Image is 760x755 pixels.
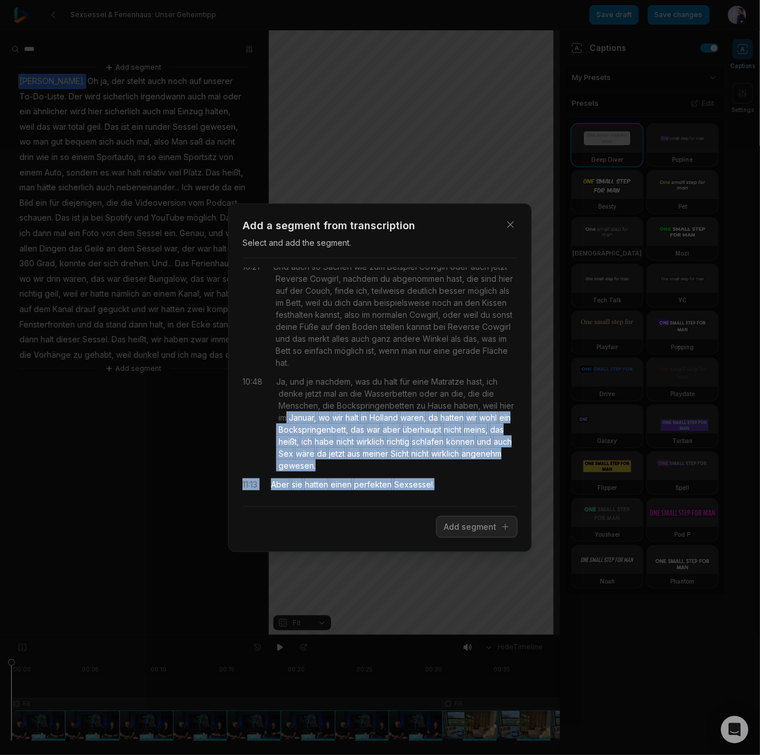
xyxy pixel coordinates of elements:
[477,412,497,424] span: wohl
[276,424,348,436] span: Bockspringenbett,
[441,424,461,436] span: nicht
[397,375,410,388] span: für
[398,412,426,424] span: waren,
[409,436,444,448] span: schlafen
[364,345,376,357] span: ist,
[417,388,437,400] span: oder
[479,273,496,285] span: sind
[479,333,496,345] span: was
[242,237,518,249] p: Select and add the segment.
[242,218,518,233] h3: Add a segment from transcription
[316,412,330,424] span: wo
[392,478,435,490] span: Sexsessel.
[380,424,400,436] span: aber
[480,345,508,357] span: Fläche
[360,309,370,321] span: im
[319,321,333,333] span: auf
[451,297,463,309] span: an
[354,436,384,448] span: wirklich
[345,448,360,460] span: aus
[444,273,464,285] span: hast,
[431,345,450,357] span: eine
[459,448,502,460] span: angenehm
[273,285,288,297] span: auf
[497,285,510,297] span: als
[329,333,349,345] span: alles
[425,400,452,412] span: Hause
[391,333,420,345] span: andere
[303,478,328,490] span: hatten
[491,436,512,448] span: auch
[496,273,513,285] span: hier
[440,309,461,321] span: oder
[475,436,491,448] span: und
[437,388,449,400] span: an
[273,321,297,333] span: deine
[354,285,369,297] span: ich,
[377,321,404,333] span: stellen
[431,321,445,333] span: bei
[448,333,461,345] span: als
[370,309,407,321] span: normalen
[429,375,464,388] span: Matratze
[348,388,362,400] span: die
[291,345,302,357] span: so
[332,297,351,309] span: dich
[497,412,511,424] span: ein
[484,375,498,388] span: ich
[400,424,441,436] span: überhaupt
[288,375,304,388] span: und
[409,448,429,460] span: nicht
[352,478,392,490] span: perfekten
[336,388,348,400] span: an
[320,400,335,412] span: die
[271,478,289,490] span: Aber
[332,345,364,357] span: möglich
[430,297,451,309] span: noch
[327,448,345,460] span: jetzt
[444,436,475,448] span: können
[273,345,291,357] span: Bett
[410,375,429,388] span: eine
[390,273,444,285] span: abgenommen
[404,321,431,333] span: kannst
[308,273,341,285] span: Cowgirl,
[333,321,350,333] span: den
[360,448,388,460] span: meiner
[351,297,372,309] span: dann
[303,297,320,309] span: weil
[242,261,260,369] div: 10:21
[335,400,414,412] span: Bockspringenbetten
[376,345,399,357] span: wenn
[242,478,257,490] div: 11:13
[332,285,354,297] span: finde
[372,297,430,309] span: beispielsweise
[313,375,353,388] span: nachdem,
[420,333,448,345] span: Winkel
[353,375,370,388] span: was
[464,273,479,285] span: die
[465,285,497,297] span: möglich
[276,436,299,448] span: heißt,
[334,436,354,448] span: nicht
[478,309,490,321] span: du
[461,309,478,321] span: weil
[328,478,352,490] span: einen
[452,400,480,412] span: haben,
[461,424,488,436] span: meins,
[348,424,364,436] span: das
[414,400,425,412] span: zu
[276,448,293,460] span: Sex
[315,448,327,460] span: da
[464,412,477,424] span: wir
[349,333,369,345] span: auch
[480,297,507,309] span: Kissen
[367,412,398,424] span: Holland
[273,333,290,345] span: und
[306,333,329,345] span: merkt
[276,460,316,472] span: gewesen.
[461,333,479,345] span: das,
[370,375,382,388] span: du
[496,333,507,345] span: im
[362,388,417,400] span: Wasserbetten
